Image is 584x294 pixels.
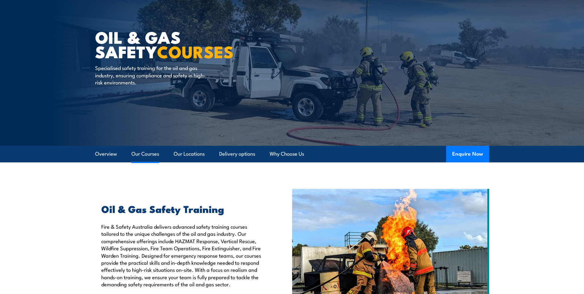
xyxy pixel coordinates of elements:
a: Overview [95,146,117,162]
a: Why Choose Us [270,146,304,162]
h2: Oil & Gas Safety Training [101,204,264,213]
h1: OIL & GAS SAFETY [95,30,247,58]
p: Fire & Safety Australia delivers advanced safety training courses tailored to the unique challeng... [101,223,264,288]
button: Enquire Now [446,146,489,162]
a: Delivery options [219,146,255,162]
p: Specialised safety training for the oil and gas industry, ensuring compliance and safety in high-... [95,64,207,86]
strong: COURSES [157,38,234,64]
a: Our Locations [174,146,205,162]
a: Our Courses [131,146,159,162]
